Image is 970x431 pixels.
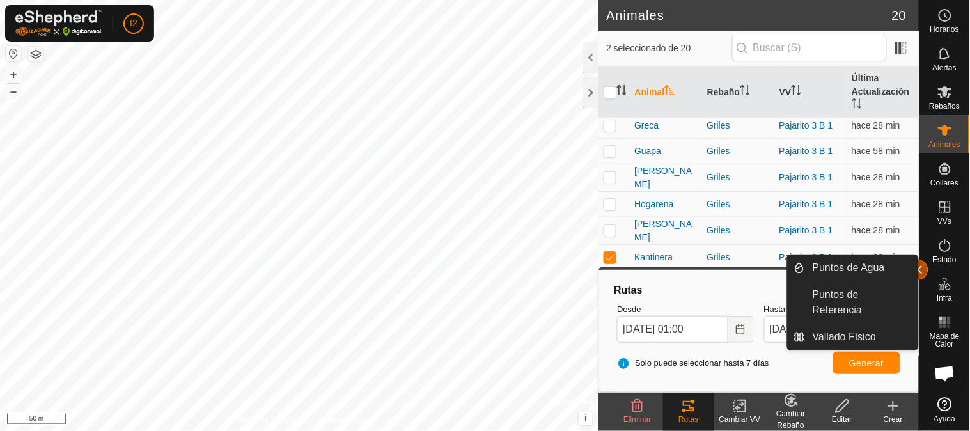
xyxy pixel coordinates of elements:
div: Griles [707,198,769,211]
span: Alertas [933,64,957,72]
a: Contáctenos [322,414,365,426]
span: 20 [892,6,906,25]
a: Política de Privacidad [233,414,307,426]
span: Ayuda [934,415,956,423]
button: Choose Date [728,316,754,343]
span: 22 sept 2025, 8:36 [852,120,900,130]
a: Puntos de Agua [805,255,918,281]
span: Collares [930,179,958,187]
span: 22 sept 2025, 8:36 [852,252,900,262]
button: Capas del Mapa [28,47,43,62]
span: 22 sept 2025, 8:35 [852,172,900,182]
th: Última Actualización [847,67,919,118]
li: Vallado Físico [788,324,918,350]
span: Kantinera [634,251,673,264]
p-sorticon: Activar para ordenar [791,87,801,97]
div: Griles [707,251,769,264]
a: Ayuda [919,392,970,428]
span: i [584,412,587,423]
h2: Animales [606,8,891,23]
span: I2 [130,17,137,30]
span: Eliminar [623,415,651,424]
span: Horarios [930,26,959,33]
span: Hogarena [634,198,674,211]
a: Puntos de Referencia [805,282,918,323]
div: Chat abierto [926,354,964,393]
span: Puntos de Referencia [813,287,911,318]
div: Editar [817,414,868,425]
span: Estado [933,256,957,263]
button: – [6,84,21,99]
a: Vallado Físico [805,324,918,350]
button: Restablecer Mapa [6,46,21,61]
img: Logo Gallagher [15,10,102,36]
span: 22 sept 2025, 8:36 [852,199,900,209]
span: Vallado Físico [813,329,876,345]
label: Desde [617,303,753,316]
li: Puntos de Agua [788,255,918,281]
span: 22 sept 2025, 8:06 [852,146,900,156]
div: Cambiar VV [714,414,765,425]
div: Crear [868,414,919,425]
div: Griles [707,224,769,237]
span: Generar [849,358,884,368]
span: [PERSON_NAME] [634,164,696,191]
span: Infra [937,294,952,302]
button: i [579,411,593,425]
th: VV [774,67,847,118]
span: Rebaños [929,102,960,110]
input: Buscar (S) [732,35,887,61]
th: Rebaño [702,67,774,118]
li: Puntos de Referencia [788,282,918,323]
span: Animales [929,141,960,148]
span: Greca [634,119,659,132]
th: Animal [629,67,701,118]
span: Puntos de Agua [813,260,885,276]
a: Pajarito 3 B 1 [779,172,833,182]
span: Mapa de Calor [923,333,967,348]
div: Griles [707,119,769,132]
div: Rutas [612,283,905,298]
button: + [6,67,21,82]
div: Griles [707,171,769,184]
button: Generar [833,352,900,374]
div: Griles [707,145,769,158]
p-sorticon: Activar para ordenar [852,100,862,111]
p-sorticon: Activar para ordenar [664,87,675,97]
a: Pajarito 3 B 1 [779,120,833,130]
span: Solo puede seleccionar hasta 7 días [617,357,769,370]
a: Pajarito 3 B 1 [779,146,833,156]
p-sorticon: Activar para ordenar [740,87,750,97]
div: Cambiar Rebaño [765,408,817,431]
span: 22 sept 2025, 8:36 [852,225,900,235]
span: 2 seleccionado de 20 [606,42,731,55]
a: Pajarito 3 B 1 [779,252,833,262]
label: Hasta [764,303,900,316]
div: Rutas [663,414,714,425]
span: [PERSON_NAME] [634,217,696,244]
a: Pajarito 3 B 1 [779,199,833,209]
span: Guapa [634,145,661,158]
span: VVs [937,217,951,225]
a: Pajarito 3 B 1 [779,225,833,235]
p-sorticon: Activar para ordenar [616,87,627,97]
